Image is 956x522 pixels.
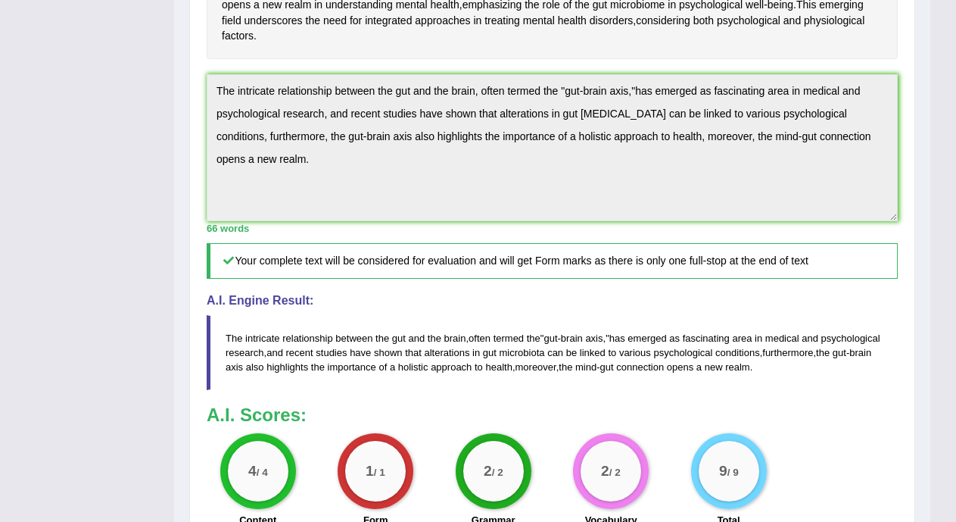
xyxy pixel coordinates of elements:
span: to [608,347,616,358]
span: Click to see word definition [222,13,241,29]
span: axis [585,333,603,344]
span: be [566,347,577,358]
span: also [246,361,264,373]
span: the [311,361,325,373]
span: gut [600,361,614,373]
span: microbiota [500,347,545,358]
div: 66 words [207,221,898,236]
small: / 9 [727,467,738,478]
span: approach [431,361,472,373]
span: The [226,333,242,344]
span: Click to see word definition [415,13,470,29]
span: conditions [715,347,760,358]
span: the [527,333,540,344]
span: of [378,361,387,373]
span: Click to see word definition [365,13,412,29]
span: Click to see word definition [323,13,347,29]
small: / 2 [609,467,621,478]
span: a [390,361,395,373]
span: gut [833,347,846,358]
span: and [802,333,818,344]
span: Click to see word definition [558,13,587,29]
span: Click to see word definition [523,13,555,29]
big: 2 [601,462,609,479]
span: the [428,333,441,344]
span: psychological [653,347,712,358]
span: intricate [245,333,280,344]
small: / 2 [491,467,503,478]
span: and [409,333,425,344]
span: area [732,333,752,344]
span: Click to see word definition [590,13,634,29]
span: gut [543,333,557,344]
big: 4 [248,462,257,479]
span: the [375,333,389,344]
span: Click to see word definition [693,13,714,29]
span: can [547,347,563,358]
span: as [669,333,680,344]
span: axis [226,361,243,373]
small: / 4 [257,467,268,478]
span: highlights [266,361,308,373]
span: recent [286,347,313,358]
h4: A.I. Engine Result: [207,294,898,308]
span: health [485,361,512,373]
blockquote: , " - ," , , , - , , - . [207,315,898,390]
span: linked [580,347,606,358]
h5: Your complete text will be considered for evaluation and will get Form marks as there is only one... [207,243,898,279]
span: between [335,333,372,344]
span: Click to see word definition [636,13,690,29]
span: Click to see word definition [306,13,320,29]
span: Click to see word definition [804,13,864,29]
span: often [469,333,490,344]
span: moreover [515,361,556,373]
span: opens [667,361,693,373]
span: gut [483,347,497,358]
b: A.I. Scores: [207,405,307,425]
span: psychological [821,333,880,344]
span: brain [849,347,871,358]
span: that [405,347,422,358]
span: and [266,347,283,358]
span: Click to see word definition [484,13,520,29]
span: have [350,347,371,358]
span: gut [392,333,406,344]
span: Click to see word definition [717,13,780,29]
span: new [705,361,723,373]
span: termed [494,333,524,344]
span: the [559,361,572,373]
span: a [696,361,702,373]
span: importance [328,361,376,373]
span: in [755,333,762,344]
span: holistic [398,361,428,373]
span: realm [725,361,750,373]
span: Click to see word definition [350,13,362,29]
big: 2 [484,462,492,479]
span: mind [575,361,596,373]
span: in [472,347,480,358]
span: various [619,347,651,358]
span: studies [316,347,347,358]
span: furthermore [762,347,813,358]
span: connection [616,361,664,373]
span: fascinating [683,333,730,344]
span: Click to see word definition [473,13,481,29]
span: Click to see word definition [783,13,801,29]
big: 9 [719,462,727,479]
span: shown [374,347,403,358]
span: Click to see word definition [222,28,254,44]
span: the [816,347,830,358]
span: medical [765,333,799,344]
span: relationship [282,333,333,344]
span: research [226,347,264,358]
span: Click to see word definition [244,13,303,29]
span: brain [561,333,583,344]
span: emerged [627,333,666,344]
span: alterations [424,347,469,358]
span: to [475,361,483,373]
span: has [609,333,625,344]
big: 1 [366,462,374,479]
small: / 1 [374,467,385,478]
span: brain [444,333,466,344]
